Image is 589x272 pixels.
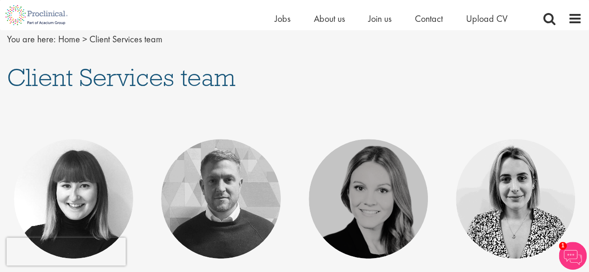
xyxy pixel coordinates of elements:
span: Client Services team [7,61,236,93]
a: Jobs [275,13,291,25]
a: breadcrumb link [58,33,80,45]
a: Join us [368,13,392,25]
span: 1 [559,242,567,250]
span: > [82,33,87,45]
img: Chatbot [559,242,587,270]
span: Client Services team [89,33,162,45]
a: Upload CV [466,13,508,25]
a: About us [314,13,345,25]
iframe: reCAPTCHA [7,238,126,265]
a: Contact [415,13,443,25]
span: You are here: [7,33,56,45]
